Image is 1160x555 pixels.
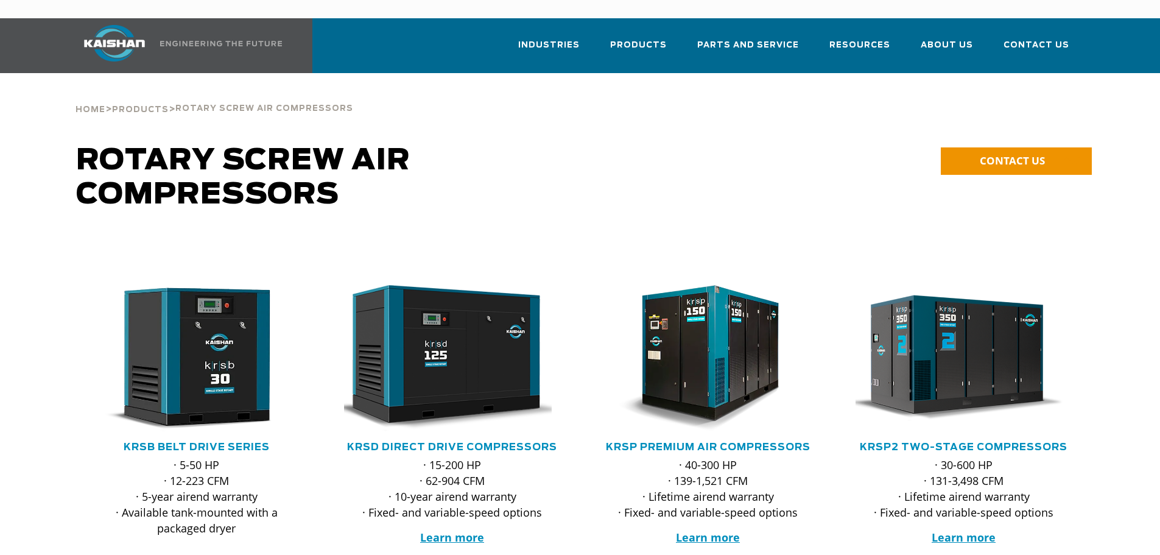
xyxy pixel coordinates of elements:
div: krsp350 [856,285,1072,431]
div: krsd125 [344,285,561,431]
div: krsp150 [600,285,817,431]
a: Parts and Service [697,29,799,71]
p: · 30-600 HP · 131-3,498 CFM · Lifetime airend warranty · Fixed- and variable-speed options [856,457,1072,520]
a: CONTACT US [941,147,1092,175]
span: Products [112,106,169,114]
span: Parts and Service [697,38,799,52]
a: Learn more [420,530,484,545]
img: krsp350 [846,285,1063,431]
a: Resources [829,29,890,71]
div: krsb30 [88,285,305,431]
a: KRSP Premium Air Compressors [606,442,810,452]
a: KRSD Direct Drive Compressors [347,442,557,452]
a: Kaishan USA [69,18,284,73]
a: Contact Us [1004,29,1069,71]
a: KRSB Belt Drive Series [124,442,270,452]
span: Home [76,106,105,114]
a: Products [610,29,667,71]
span: Resources [829,38,890,52]
img: kaishan logo [69,25,160,62]
span: Industries [518,38,580,52]
p: · 15-200 HP · 62-904 CFM · 10-year airend warranty · Fixed- and variable-speed options [344,457,561,520]
a: Products [112,104,169,115]
span: Rotary Screw Air Compressors [76,146,410,210]
div: > > [76,73,353,119]
a: About Us [921,29,973,71]
span: Products [610,38,667,52]
a: Home [76,104,105,115]
span: CONTACT US [980,154,1045,168]
a: KRSP2 Two-Stage Compressors [860,442,1067,452]
a: Learn more [676,530,740,545]
img: krsb30 [79,285,296,431]
a: Industries [518,29,580,71]
img: krsp150 [591,285,807,431]
img: krsd125 [335,285,552,431]
span: Contact Us [1004,38,1069,52]
span: About Us [921,38,973,52]
p: · 40-300 HP · 139-1,521 CFM · Lifetime airend warranty · Fixed- and variable-speed options [600,457,817,520]
a: Learn more [932,530,996,545]
img: Engineering the future [160,41,282,46]
span: Rotary Screw Air Compressors [175,105,353,113]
